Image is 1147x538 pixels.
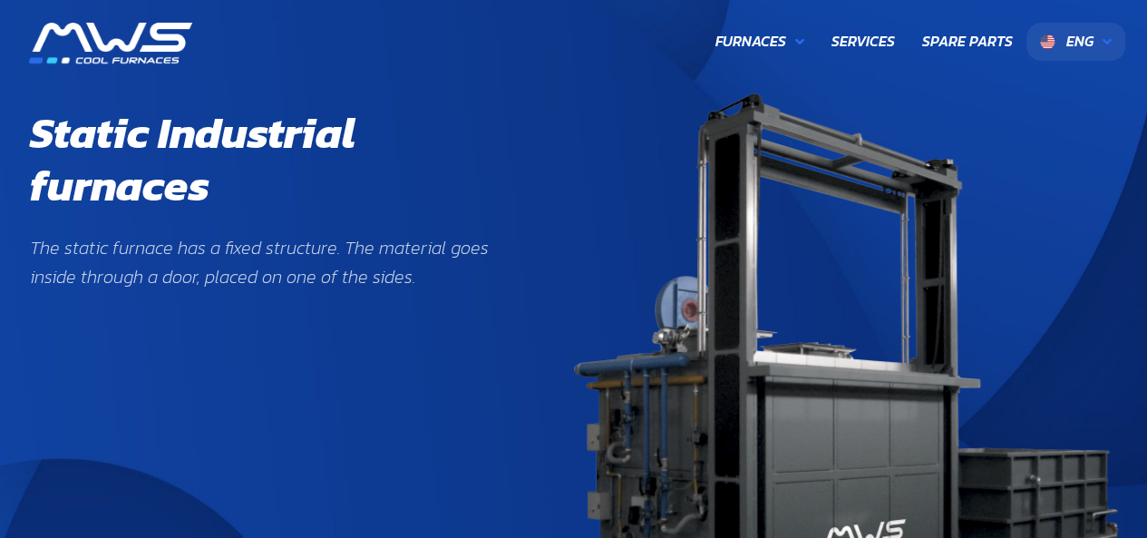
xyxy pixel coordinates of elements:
[922,30,1013,54] span: Spare Parts
[831,30,895,54] span: Services
[818,23,909,61] a: Services
[29,23,192,64] img: MWS Industrial Furnaces
[30,233,520,291] p: The static furnace has a fixed structure. The material goes inside through a door, placed on one ...
[1026,23,1125,61] a: Eng
[702,23,818,61] a: Furnaces
[30,107,520,211] h1: Static Industrial furnaces
[1066,30,1094,52] span: Eng
[715,30,786,54] span: Furnaces
[909,23,1026,61] a: Spare Parts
